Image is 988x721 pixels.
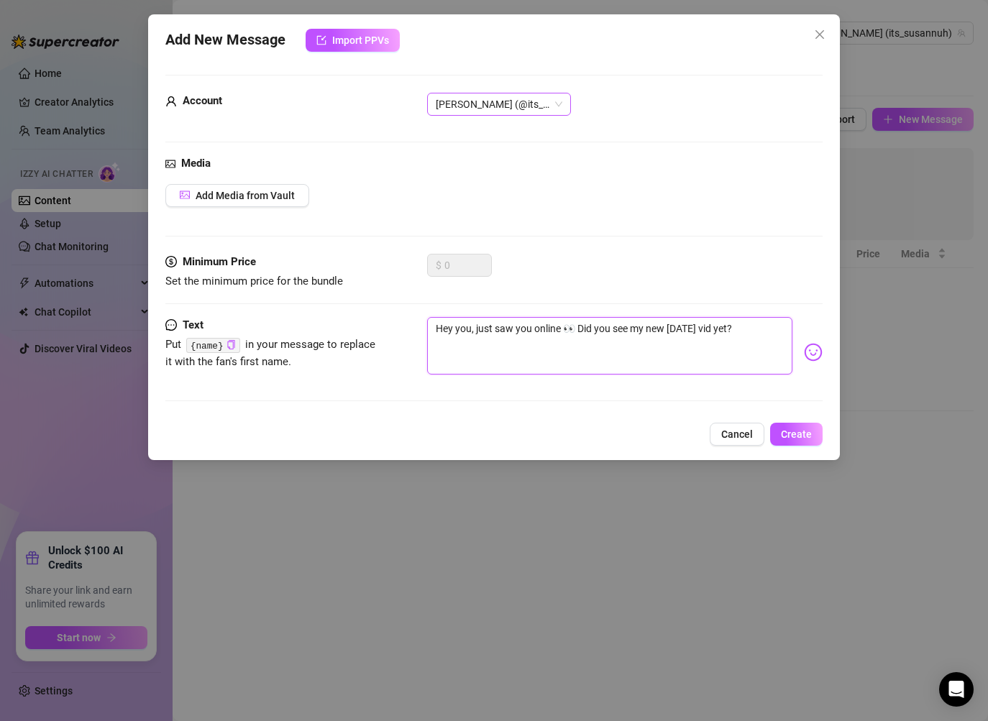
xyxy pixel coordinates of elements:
[165,317,177,334] span: message
[770,423,823,446] button: Create
[165,254,177,271] span: dollar
[306,29,400,52] button: Import PPVs
[183,255,256,268] strong: Minimum Price
[939,672,974,707] div: Open Intercom Messenger
[332,35,389,46] span: Import PPVs
[196,190,295,201] span: Add Media from Vault
[808,29,831,40] span: Close
[804,343,823,362] img: svg%3e
[227,340,236,349] span: copy
[227,339,236,350] button: Click to Copy
[436,93,562,115] span: Susanna (@its_susannuh)
[814,29,825,40] span: close
[165,275,343,288] span: Set the minimum price for the bundle
[165,29,285,52] span: Add New Message
[165,338,375,368] span: Put in your message to replace it with the fan's first name.
[165,93,177,110] span: user
[181,157,211,170] strong: Media
[710,423,764,446] button: Cancel
[183,94,222,107] strong: Account
[808,23,831,46] button: Close
[316,35,326,45] span: import
[165,184,309,207] button: Add Media from Vault
[721,428,753,440] span: Cancel
[180,190,190,200] span: picture
[427,317,792,375] textarea: Hey you, just saw you online 👀 Did you see my new [DATE] vid yet?
[186,338,240,353] code: {name}
[781,428,812,440] span: Create
[165,155,175,173] span: picture
[183,318,203,331] strong: Text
